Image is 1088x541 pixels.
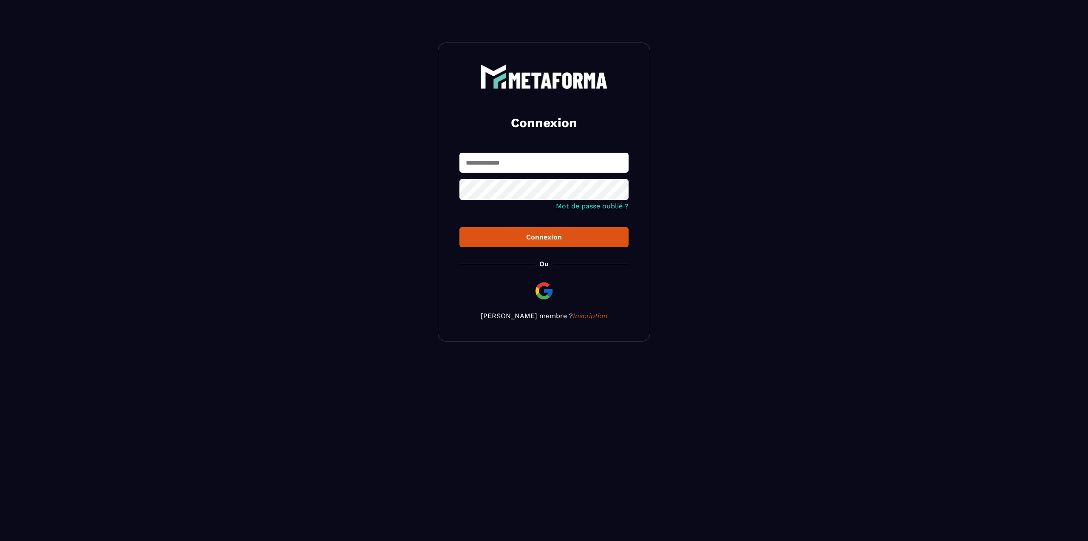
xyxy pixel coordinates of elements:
img: google [534,281,554,301]
div: Connexion [466,233,622,241]
a: logo [459,64,629,89]
img: logo [480,64,608,89]
a: Inscription [573,312,608,320]
button: Connexion [459,227,629,247]
p: Ou [539,260,549,268]
p: [PERSON_NAME] membre ? [459,312,629,320]
a: Mot de passe oublié ? [556,202,629,210]
h2: Connexion [470,114,618,131]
